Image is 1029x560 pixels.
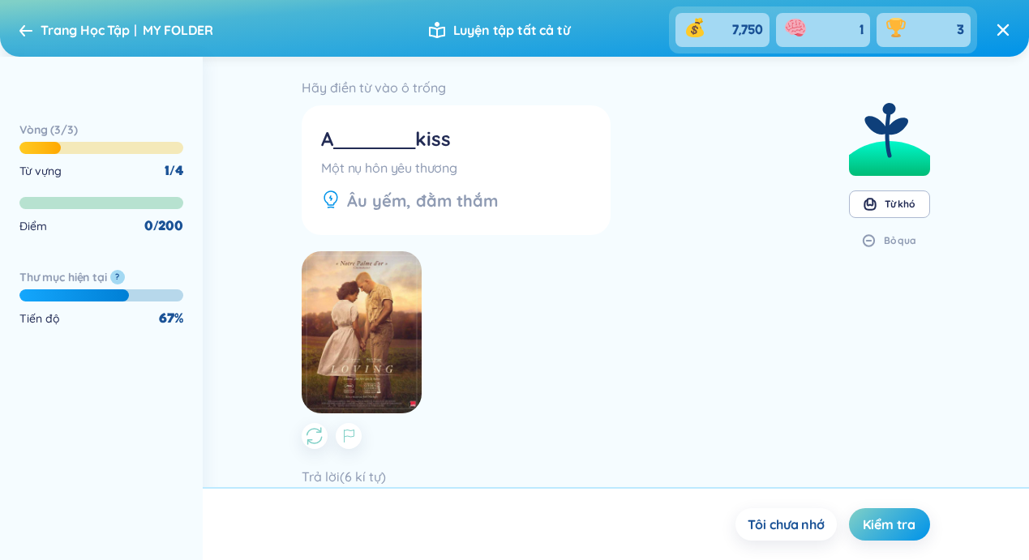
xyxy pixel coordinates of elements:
button: Tôi chưa nhớ [735,508,837,541]
div: Từ khó [885,198,915,211]
span: Tôi chưa nhớ [748,515,825,533]
h6: Thư mục hiện tại [19,269,107,285]
img: loving402114891080.jpg [302,251,422,413]
h6: Vòng ( 3 / 3 ) [19,122,183,138]
div: Tiến độ [19,310,60,327]
span: 7,750 [732,21,763,39]
div: Hãy điền từ vào ô trống [302,76,611,99]
div: Từ vựng [19,162,62,180]
div: 1/4 [165,162,183,180]
div: Một nụ hôn yêu thương [321,159,591,177]
span: Kiểm tra [863,515,915,533]
div: 67 % [159,310,183,327]
span: MY FOLDER [143,22,213,38]
div: Âu yếm, đằm thắm [347,190,498,212]
button: ? [110,270,125,284]
a: Trang Học TậpMY FOLDER [19,17,212,43]
div: Bỏ qua [884,234,916,247]
div: A kiss [321,125,591,152]
button: Kiểm tra [849,508,930,541]
span: 3 [957,21,964,39]
span: 1 [860,21,864,39]
div: Điểm [19,217,47,235]
button: Bỏ qua [849,228,930,254]
span: Luyện tập tất cả từ [453,21,570,39]
div: Trả lời (6 kí tự) [302,465,929,488]
div: / 200 [144,217,183,235]
span: 0 [144,217,153,235]
span: Trang Học Tập [41,22,130,38]
button: Từ khó [849,190,930,218]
